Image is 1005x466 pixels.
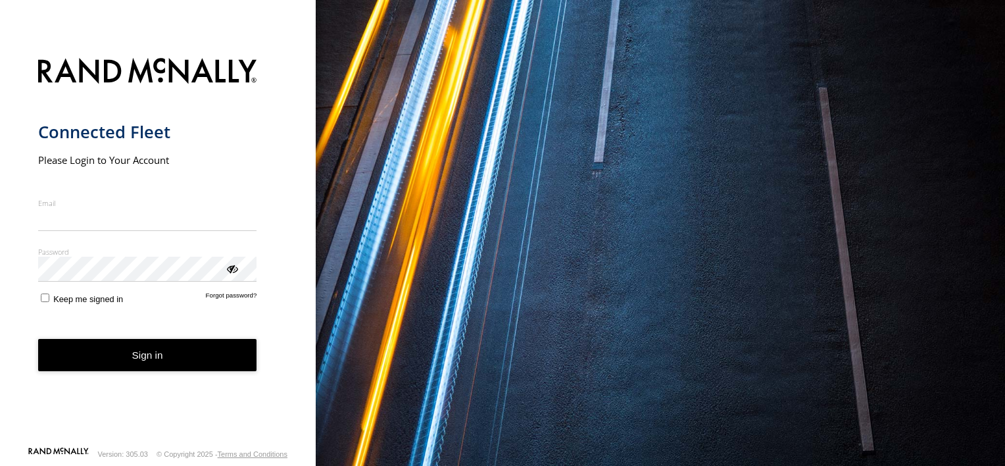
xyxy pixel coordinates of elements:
span: Keep me signed in [53,294,123,304]
a: Forgot password? [206,292,257,304]
a: Visit our Website [28,448,89,461]
label: Email [38,198,257,208]
h2: Please Login to Your Account [38,153,257,167]
input: Keep me signed in [41,294,49,302]
div: Version: 305.03 [98,450,148,458]
h1: Connected Fleet [38,121,257,143]
form: main [38,50,278,446]
a: Terms and Conditions [218,450,287,458]
button: Sign in [38,339,257,371]
label: Password [38,247,257,257]
img: Rand McNally [38,55,257,89]
div: © Copyright 2025 - [157,450,287,458]
div: ViewPassword [225,261,238,274]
